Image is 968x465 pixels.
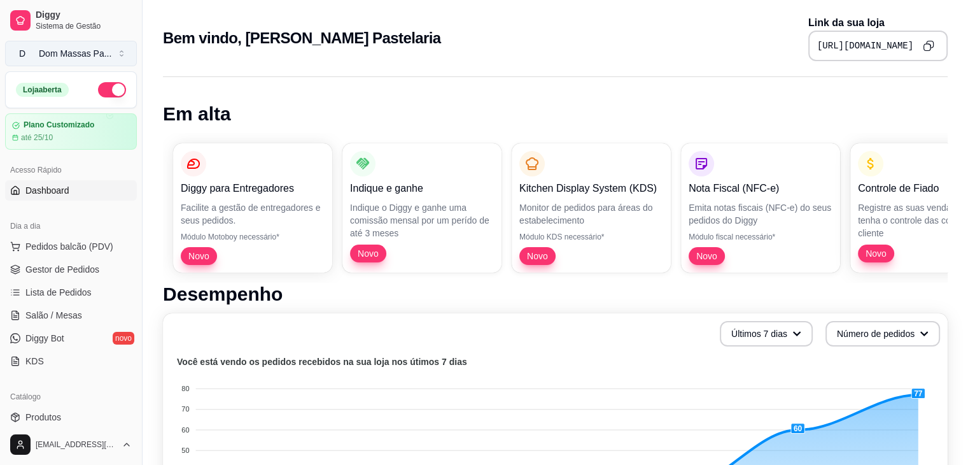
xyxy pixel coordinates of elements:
div: Dom Massas Pa ... [39,47,111,60]
article: até 25/10 [21,132,53,143]
span: Novo [860,247,892,260]
button: Últimos 7 dias [720,321,813,347]
span: Gestor de Pedidos [25,263,99,276]
tspan: 60 [181,426,189,434]
p: Nota Fiscal (NFC-e) [689,181,832,196]
span: Diggy [36,10,132,21]
text: Você está vendo os pedidos recebidos na sua loja nos útimos 7 dias [177,357,467,367]
div: Loja aberta [16,83,69,97]
span: [EMAIL_ADDRESS][DOMAIN_NAME] [36,440,116,450]
button: Pedidos balcão (PDV) [5,236,137,257]
span: D [16,47,29,60]
span: KDS [25,355,44,368]
p: Facilite a gestão de entregadores e seus pedidos. [181,201,325,227]
span: Novo [353,247,384,260]
article: Plano Customizado [24,120,94,130]
p: Emita notas fiscais (NFC-e) do seus pedidos do Diggy [689,201,832,227]
p: Módulo KDS necessário* [519,232,663,242]
button: Indique e ganheIndique o Diggy e ganhe uma comissão mensal por um perído de até 3 mesesNovo [342,143,502,273]
a: Lista de Pedidos [5,282,137,303]
span: Produtos [25,411,61,424]
a: DiggySistema de Gestão [5,5,137,36]
p: Monitor de pedidos para áreas do estabelecimento [519,201,663,227]
span: Salão / Mesas [25,309,82,322]
h1: Desempenho [163,283,948,306]
button: Select a team [5,41,137,66]
div: Acesso Rápido [5,160,137,180]
span: Sistema de Gestão [36,21,132,31]
a: Dashboard [5,180,137,201]
pre: [URL][DOMAIN_NAME] [817,39,913,52]
tspan: 50 [181,447,189,454]
tspan: 80 [181,385,189,392]
span: Lista de Pedidos [25,286,92,299]
div: Dia a dia [5,216,137,236]
button: Copy to clipboard [918,36,939,56]
button: Kitchen Display System (KDS)Monitor de pedidos para áreas do estabelecimentoMódulo KDS necessário... [512,143,671,273]
button: Diggy para EntregadoresFacilite a gestão de entregadores e seus pedidos.Módulo Motoboy necessário... [173,143,332,273]
a: Plano Customizadoaté 25/10 [5,113,137,150]
a: Produtos [5,407,137,427]
button: [EMAIL_ADDRESS][DOMAIN_NAME] [5,429,137,460]
h1: Em alta [163,103,948,125]
span: Pedidos balcão (PDV) [25,240,113,253]
p: Diggy para Entregadores [181,181,325,196]
button: Nota Fiscal (NFC-e)Emita notas fiscais (NFC-e) do seus pedidos do DiggyMódulo fiscal necessário*Novo [681,143,840,273]
div: Catálogo [5,387,137,407]
span: Diggy Bot [25,332,64,345]
button: Número de pedidos [825,321,940,347]
a: Salão / Mesas [5,305,137,325]
p: Módulo fiscal necessário* [689,232,832,242]
span: Dashboard [25,184,69,197]
p: Kitchen Display System (KDS) [519,181,663,196]
p: Módulo Motoboy necessário* [181,232,325,242]
a: Gestor de Pedidos [5,259,137,280]
p: Indique e ganhe [350,181,494,196]
h2: Bem vindo, [PERSON_NAME] Pastelaria [163,28,440,48]
button: Alterar Status [98,82,126,97]
p: Link da sua loja [808,15,948,31]
span: Novo [691,250,722,262]
span: Novo [183,250,214,262]
p: Indique o Diggy e ganhe uma comissão mensal por um perído de até 3 meses [350,201,494,240]
tspan: 70 [181,405,189,413]
span: Novo [522,250,553,262]
a: Diggy Botnovo [5,328,137,348]
a: KDS [5,351,137,371]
